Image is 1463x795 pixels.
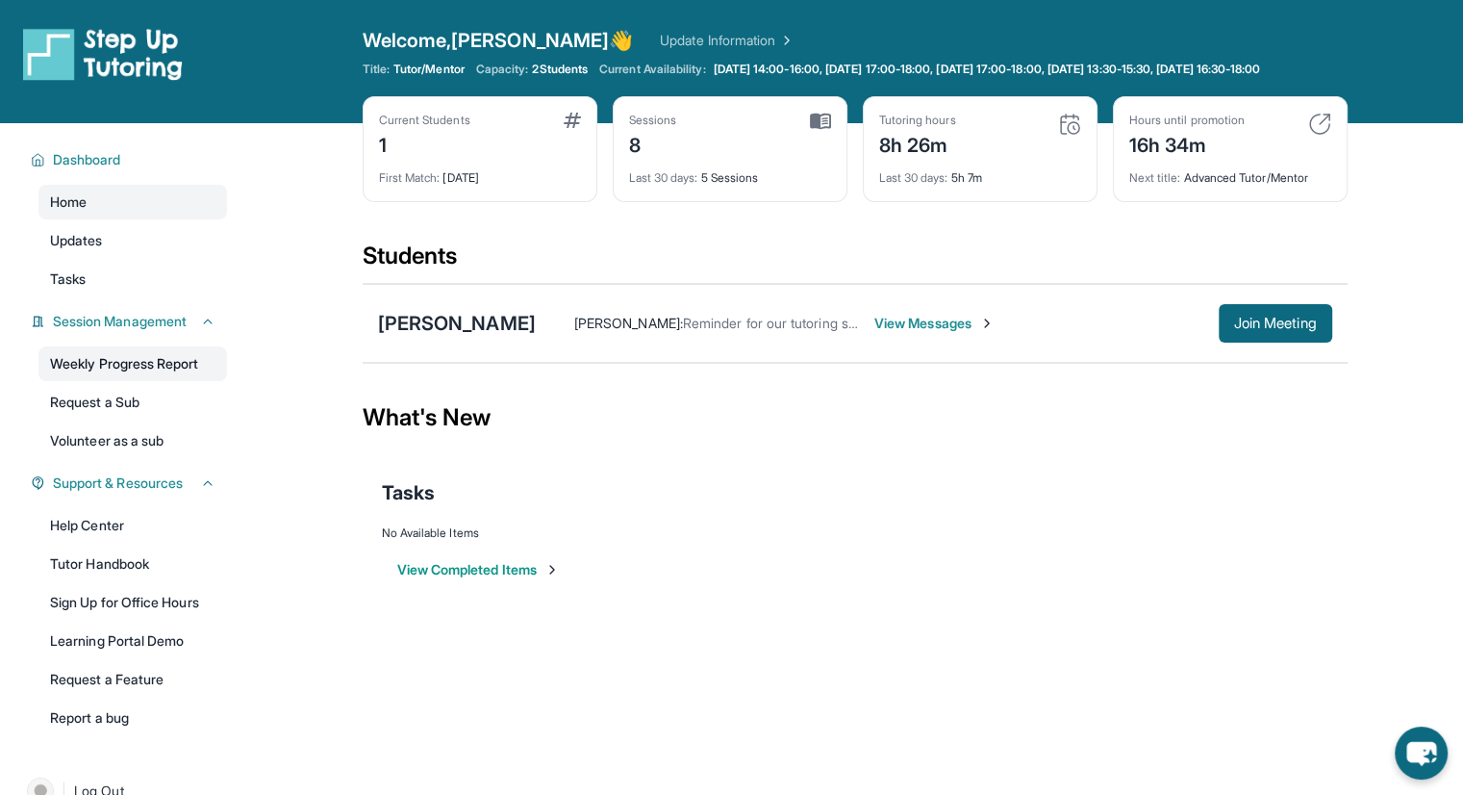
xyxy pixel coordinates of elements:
span: Current Availability: [599,62,705,77]
div: 8h 26m [879,128,956,159]
div: 5 Sessions [629,159,831,186]
div: Students [363,241,1348,283]
img: card [1058,113,1081,136]
span: Last 30 days : [629,170,698,185]
div: Sessions [629,113,677,128]
span: Home [50,192,87,212]
span: View Messages [874,314,995,333]
div: Tutoring hours [879,113,956,128]
span: Last 30 days : [879,170,948,185]
span: Reminder for our tutoring session [DATE] at 5:00pm PST! [683,315,1033,331]
span: Welcome, [PERSON_NAME] 👋 [363,27,634,54]
span: 2 Students [532,62,588,77]
a: Updates [38,223,227,258]
span: Tasks [382,479,435,506]
img: card [564,113,581,128]
button: View Completed Items [397,560,560,579]
button: chat-button [1395,727,1448,780]
a: Sign Up for Office Hours [38,585,227,620]
a: Tasks [38,262,227,296]
div: [PERSON_NAME] [378,310,536,337]
a: Tutor Handbook [38,547,227,581]
span: Capacity: [476,62,529,77]
span: Updates [50,231,103,250]
div: No Available Items [382,526,1328,541]
a: Request a Feature [38,662,227,697]
div: Current Students [379,113,470,128]
div: Hours until promotion [1129,113,1245,128]
div: 5h 7m [879,159,1081,186]
a: Update Information [660,31,795,50]
span: Tutor/Mentor [393,62,465,77]
img: logo [23,27,183,81]
span: Title: [363,62,390,77]
a: Learning Portal Demo [38,624,227,658]
a: Request a Sub [38,385,227,420]
span: Dashboard [53,150,121,169]
span: [PERSON_NAME] : [574,315,683,331]
button: Dashboard [45,150,215,169]
span: First Match : [379,170,441,185]
button: Support & Resources [45,474,215,493]
div: 16h 34m [1129,128,1245,159]
span: Support & Resources [53,474,183,493]
div: What's New [363,375,1348,460]
div: 8 [629,128,677,159]
div: [DATE] [379,159,581,186]
button: Session Management [45,312,215,331]
button: Join Meeting [1219,304,1332,343]
span: Join Meeting [1234,318,1317,329]
span: Session Management [53,312,187,331]
img: Chevron-Right [979,316,995,331]
span: Next title : [1129,170,1181,185]
img: Chevron Right [775,31,795,50]
a: Home [38,185,227,219]
a: Help Center [38,508,227,543]
img: card [1308,113,1331,136]
a: [DATE] 14:00-16:00, [DATE] 17:00-18:00, [DATE] 17:00-18:00, [DATE] 13:30-15:30, [DATE] 16:30-18:00 [710,62,1265,77]
div: 1 [379,128,470,159]
a: Report a bug [38,701,227,735]
div: Advanced Tutor/Mentor [1129,159,1331,186]
a: Volunteer as a sub [38,423,227,458]
span: [DATE] 14:00-16:00, [DATE] 17:00-18:00, [DATE] 17:00-18:00, [DATE] 13:30-15:30, [DATE] 16:30-18:00 [714,62,1261,77]
img: card [810,113,831,130]
span: Tasks [50,269,86,289]
a: Weekly Progress Report [38,346,227,381]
